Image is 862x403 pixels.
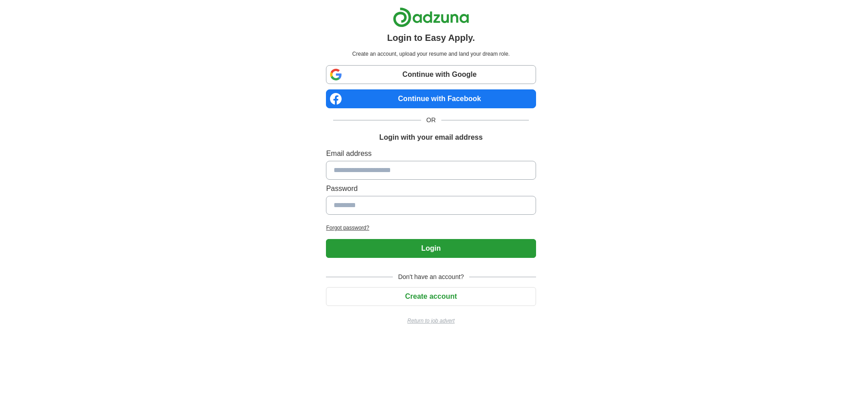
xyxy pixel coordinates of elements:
[326,148,536,159] label: Email address
[393,7,469,27] img: Adzuna logo
[326,224,536,232] a: Forgot password?
[421,115,441,125] span: OR
[326,89,536,108] a: Continue with Facebook
[326,65,536,84] a: Continue with Google
[393,272,470,282] span: Don't have an account?
[387,31,475,44] h1: Login to Easy Apply.
[328,50,534,58] p: Create an account, upload your resume and land your dream role.
[326,239,536,258] button: Login
[326,183,536,194] label: Password
[326,292,536,300] a: Create account
[326,287,536,306] button: Create account
[379,132,483,143] h1: Login with your email address
[326,317,536,325] a: Return to job advert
